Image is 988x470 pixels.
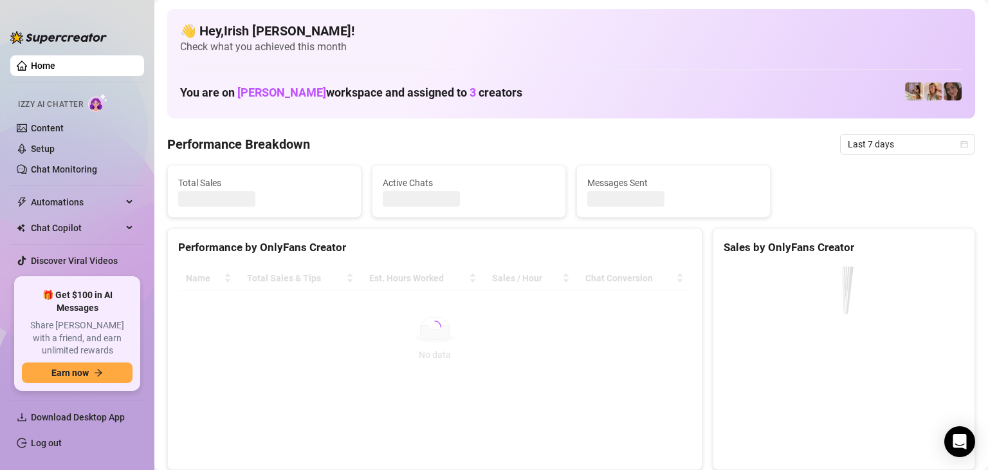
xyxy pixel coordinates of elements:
[31,192,122,212] span: Automations
[31,61,55,71] a: Home
[180,86,522,100] h1: You are on workspace and assigned to creators
[22,319,133,357] span: Share [PERSON_NAME] with a friend, and earn unlimited rewards
[94,368,103,377] span: arrow-right
[31,144,55,154] a: Setup
[51,368,89,378] span: Earn now
[22,289,133,314] span: 🎁 Get $100 in AI Messages
[31,256,118,266] a: Discover Viral Videos
[848,135,967,154] span: Last 7 days
[905,82,923,100] img: Cassie
[31,412,125,422] span: Download Desktop App
[31,123,64,133] a: Content
[960,140,968,148] span: calendar
[31,164,97,174] a: Chat Monitoring
[17,223,25,232] img: Chat Copilot
[17,197,27,207] span: thunderbolt
[470,86,476,99] span: 3
[10,31,107,44] img: logo-BBDzfeDw.svg
[22,362,133,383] button: Earn nowarrow-right
[178,176,351,190] span: Total Sales
[178,239,691,256] div: Performance by OnlyFans Creator
[31,438,62,448] a: Log out
[428,321,441,334] span: loading
[383,176,555,190] span: Active Chats
[924,82,942,100] img: Martina
[944,82,962,100] img: Bella
[180,22,962,40] h4: 👋 Hey, Irish [PERSON_NAME] !
[724,239,964,256] div: Sales by OnlyFans Creator
[31,218,122,238] span: Chat Copilot
[18,99,83,111] span: Izzy AI Chatter
[944,426,975,457] div: Open Intercom Messenger
[88,93,108,112] img: AI Chatter
[17,412,27,422] span: download
[167,135,310,153] h4: Performance Breakdown
[237,86,326,99] span: [PERSON_NAME]
[587,176,760,190] span: Messages Sent
[180,40,962,54] span: Check what you achieved this month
